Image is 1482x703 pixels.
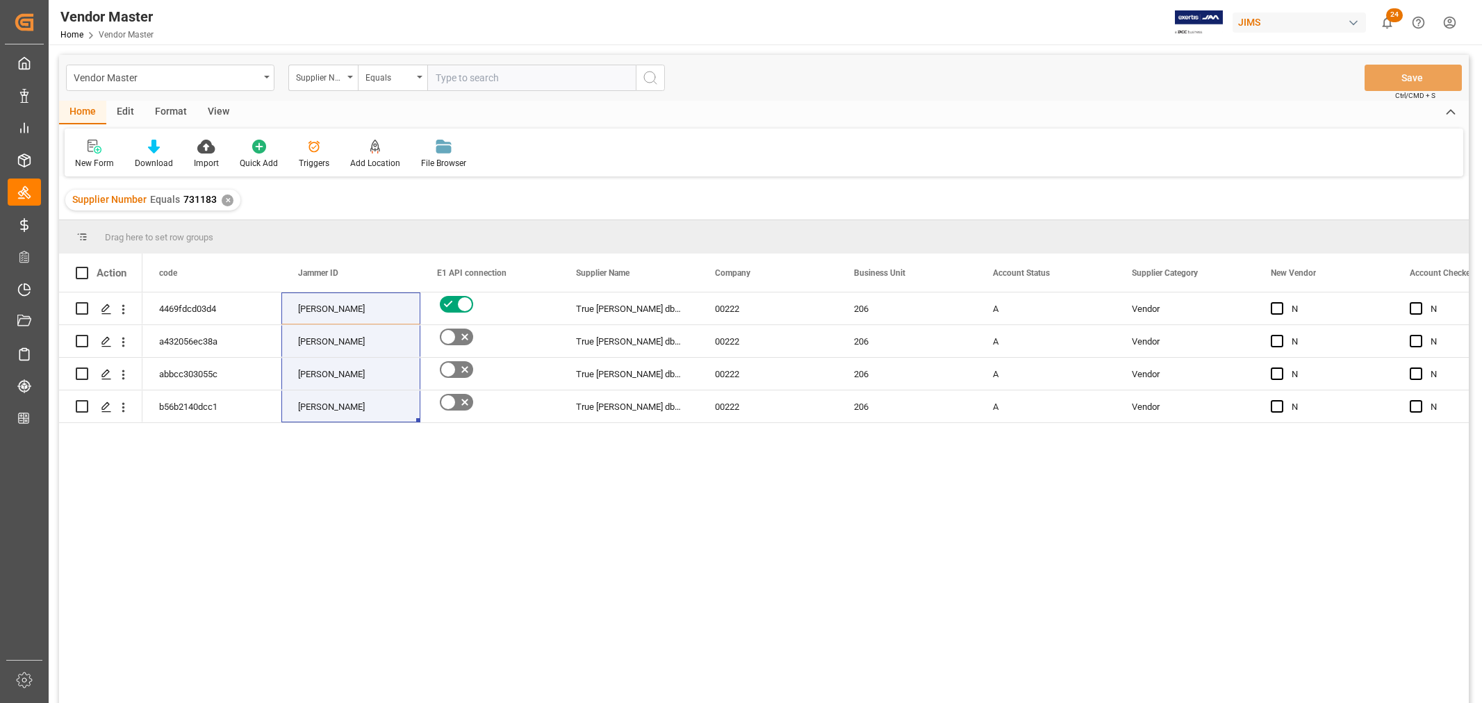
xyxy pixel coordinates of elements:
div: b56b2140dcc1 [142,390,281,422]
button: open menu [288,65,358,91]
div: abbcc303055c [142,358,281,390]
div: View [197,101,240,124]
div: True [PERSON_NAME] dba Bassboss [559,292,698,324]
div: N [1292,293,1376,325]
div: Equals [365,68,413,84]
div: A [993,391,1098,423]
span: Ctrl/CMD + S [1395,90,1435,101]
div: ✕ [222,195,233,206]
div: 00222 [698,358,837,390]
span: Supplier Name [576,268,629,278]
button: JIMS [1233,9,1372,35]
div: a432056ec38a [142,325,281,357]
span: New Vendor [1271,268,1316,278]
div: Format [145,101,197,124]
div: Supplier Number [296,68,343,84]
div: JIMS [1233,13,1366,33]
div: Home [59,101,106,124]
div: Vendor [1132,358,1237,390]
button: Help Center [1403,7,1434,38]
span: Drag here to set row groups [105,232,213,242]
div: A [993,293,1098,325]
div: Import [194,157,219,169]
div: N [1292,391,1376,423]
div: Vendor Master [74,68,259,85]
div: Vendor [1132,293,1237,325]
span: 24 [1386,8,1403,22]
button: open menu [358,65,427,91]
div: 00222 [698,390,837,422]
div: Action [97,267,126,279]
div: File Browser [421,157,466,169]
div: New Form [75,157,114,169]
div: Vendor Master [60,6,154,27]
div: Vendor [1132,391,1237,423]
div: N [1292,358,1376,390]
div: [PERSON_NAME] [298,358,404,390]
span: 731183 [183,194,217,205]
button: show 24 new notifications [1372,7,1403,38]
div: Press SPACE to select this row. [59,325,142,358]
button: open menu [66,65,274,91]
button: Save [1365,65,1462,91]
span: code [159,268,177,278]
span: Supplier Category [1132,268,1198,278]
span: Supplier Number [72,194,147,205]
span: E1 API connection [437,268,507,278]
div: Press SPACE to select this row. [59,292,142,325]
span: Company [715,268,750,278]
button: search button [636,65,665,91]
div: A [993,358,1098,390]
div: 206 [837,325,976,357]
div: 206 [837,292,976,324]
div: [PERSON_NAME] [298,391,404,423]
div: True [PERSON_NAME] dba Bassboss [559,390,698,422]
div: N [1292,326,1376,358]
div: 206 [837,358,976,390]
div: [PERSON_NAME] [298,326,404,358]
span: Account Status [993,268,1050,278]
div: A [993,326,1098,358]
input: Type to search [427,65,636,91]
div: Press SPACE to select this row. [59,358,142,390]
div: Add Location [350,157,400,169]
img: Exertis%20JAM%20-%20Email%20Logo.jpg_1722504956.jpg [1175,10,1223,35]
span: Jammer ID [298,268,338,278]
div: 00222 [698,325,837,357]
div: 00222 [698,292,837,324]
div: Download [135,157,173,169]
a: Home [60,30,83,40]
div: 206 [837,390,976,422]
span: Business Unit [854,268,905,278]
div: Vendor [1132,326,1237,358]
span: Equals [150,194,180,205]
div: Quick Add [240,157,278,169]
div: True [PERSON_NAME] dba Bassboss [559,358,698,390]
div: 4469fdcd03d4 [142,292,281,324]
div: Press SPACE to select this row. [59,390,142,423]
div: Triggers [299,157,329,169]
div: [PERSON_NAME] [298,293,404,325]
div: True [PERSON_NAME] dba Bassboss [559,325,698,357]
div: Edit [106,101,145,124]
